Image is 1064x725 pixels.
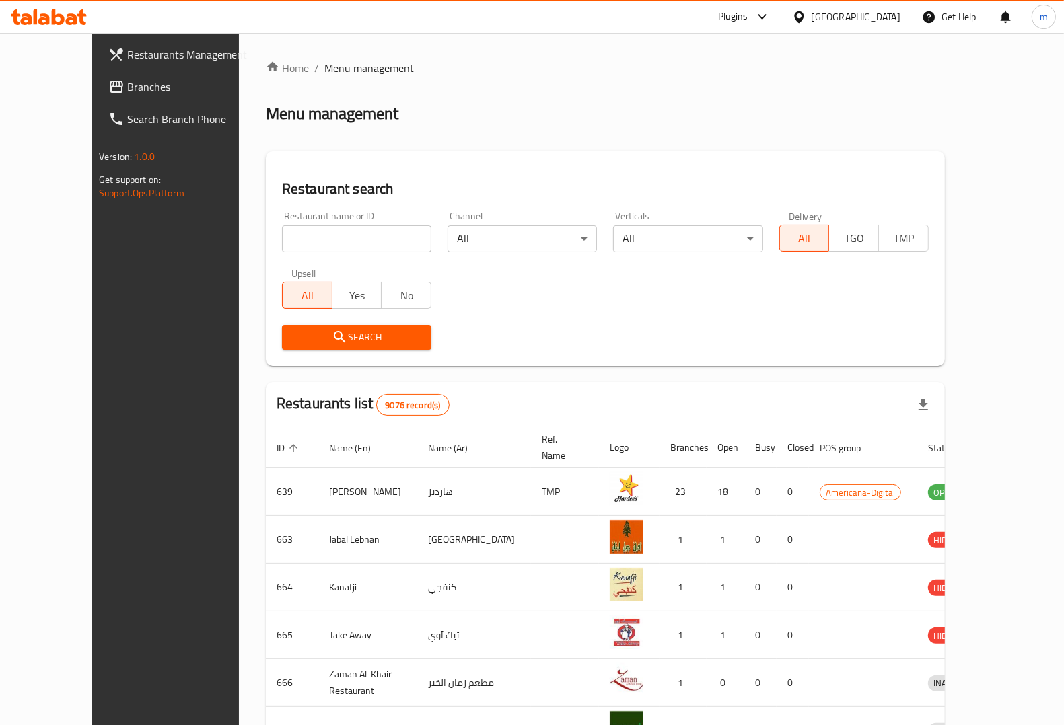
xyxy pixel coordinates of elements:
[381,282,431,309] button: No
[98,38,270,71] a: Restaurants Management
[777,516,809,564] td: 0
[266,60,945,76] nav: breadcrumb
[660,611,707,659] td: 1
[282,325,431,350] button: Search
[428,440,485,456] span: Name (Ar)
[127,46,259,63] span: Restaurants Management
[610,520,643,554] img: Jabal Lebnan
[376,394,449,416] div: Total records count
[266,564,318,611] td: 664
[744,516,777,564] td: 0
[707,564,744,611] td: 1
[777,468,809,516] td: 0
[777,564,809,611] td: 0
[329,440,388,456] span: Name (En)
[332,282,382,309] button: Yes
[291,268,316,278] label: Upsell
[707,611,744,659] td: 1
[777,427,809,468] th: Closed
[907,389,939,421] div: Export file
[127,111,259,127] span: Search Branch Phone
[707,516,744,564] td: 1
[266,468,318,516] td: 639
[324,60,414,76] span: Menu management
[266,103,398,124] h2: Menu management
[377,399,448,412] span: 9076 record(s)
[314,60,319,76] li: /
[288,286,327,305] span: All
[127,79,259,95] span: Branches
[318,564,417,611] td: Kanafji
[707,427,744,468] th: Open
[99,171,161,188] span: Get support on:
[928,580,968,596] span: HIDDEN
[293,329,421,346] span: Search
[98,103,270,135] a: Search Branch Phone
[610,663,643,697] img: Zaman Al-Khair Restaurant
[277,393,450,416] h2: Restaurants list
[744,659,777,707] td: 0
[266,60,309,76] a: Home
[99,184,184,202] a: Support.OpsPlatform
[277,440,302,456] span: ID
[417,659,531,707] td: مطعم زمان الخير
[1040,9,1048,24] span: m
[718,9,748,25] div: Plugins
[744,427,777,468] th: Busy
[812,9,900,24] div: [GEOGRAPHIC_DATA]
[928,440,972,456] span: Status
[417,564,531,611] td: كنفجي
[266,516,318,564] td: 663
[282,179,929,199] h2: Restaurant search
[134,148,155,165] span: 1.0.0
[835,229,874,248] span: TGO
[318,468,417,516] td: [PERSON_NAME]
[820,440,878,456] span: POS group
[338,286,377,305] span: Yes
[789,211,822,221] label: Delivery
[660,659,707,707] td: 1
[828,225,879,252] button: TGO
[660,468,707,516] td: 23
[318,611,417,659] td: Take Away
[928,675,974,691] div: INACTIVE
[660,516,707,564] td: 1
[928,580,968,596] div: HIDDEN
[282,225,431,252] input: Search for restaurant name or ID..
[777,659,809,707] td: 0
[542,431,583,463] span: Ref. Name
[610,568,643,601] img: Kanafji
[610,615,643,649] img: Take Away
[928,627,968,644] div: HIDDEN
[928,532,968,548] div: HIDDEN
[928,675,974,691] span: INACTIVE
[266,611,318,659] td: 665
[266,659,318,707] td: 666
[610,472,643,506] img: Hardee's
[417,468,531,516] td: هارديز
[707,659,744,707] td: 0
[448,225,597,252] div: All
[744,468,777,516] td: 0
[779,225,830,252] button: All
[318,516,417,564] td: Jabal Lebnan
[878,225,929,252] button: TMP
[744,564,777,611] td: 0
[928,533,968,548] span: HIDDEN
[884,229,923,248] span: TMP
[928,485,961,500] span: OPEN
[318,659,417,707] td: Zaman Al-Khair Restaurant
[417,611,531,659] td: تيك آوي
[820,485,900,500] span: Americana-Digital
[282,282,332,309] button: All
[777,611,809,659] td: 0
[98,71,270,103] a: Branches
[387,286,426,305] span: No
[99,148,132,165] span: Version:
[744,611,777,659] td: 0
[785,229,824,248] span: All
[707,468,744,516] td: 18
[613,225,762,252] div: All
[599,427,660,468] th: Logo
